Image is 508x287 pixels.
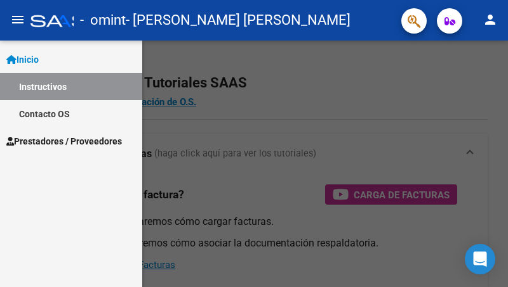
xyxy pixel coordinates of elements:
mat-icon: person [483,12,498,27]
span: - [PERSON_NAME] [PERSON_NAME] [126,6,351,34]
div: Open Intercom Messenger [465,244,495,274]
span: Prestadores / Proveedores [6,134,122,148]
mat-icon: menu [10,12,25,27]
span: Inicio [6,53,39,67]
span: - omint [80,6,126,34]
